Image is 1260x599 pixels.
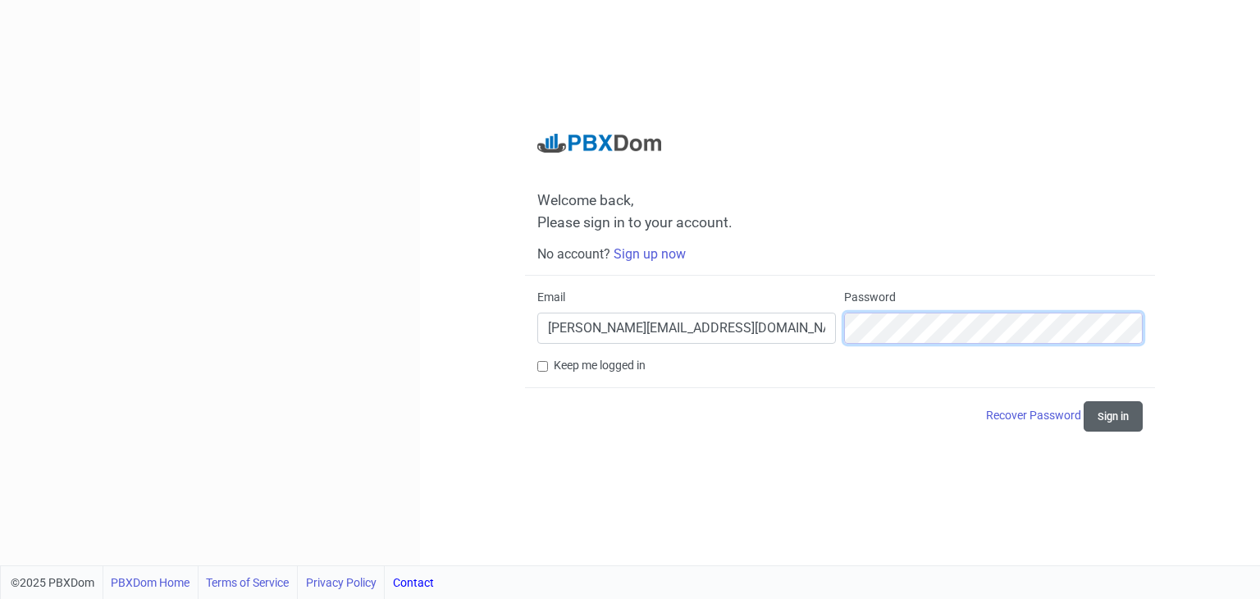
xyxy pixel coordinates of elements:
label: Email [537,289,565,306]
div: ©2025 PBXDom [11,566,434,599]
a: PBXDom Home [111,566,189,599]
button: Sign in [1084,401,1143,432]
label: Password [844,289,896,306]
a: Privacy Policy [306,566,377,599]
a: Contact [393,566,434,599]
a: Terms of Service [206,566,289,599]
span: Please sign in to your account. [537,214,733,231]
a: Sign up now [614,246,686,262]
h6: No account? [537,246,1143,262]
label: Keep me logged in [554,357,646,374]
input: Email here... [537,313,836,344]
span: Welcome back, [537,192,1143,209]
a: Recover Password [986,409,1084,422]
